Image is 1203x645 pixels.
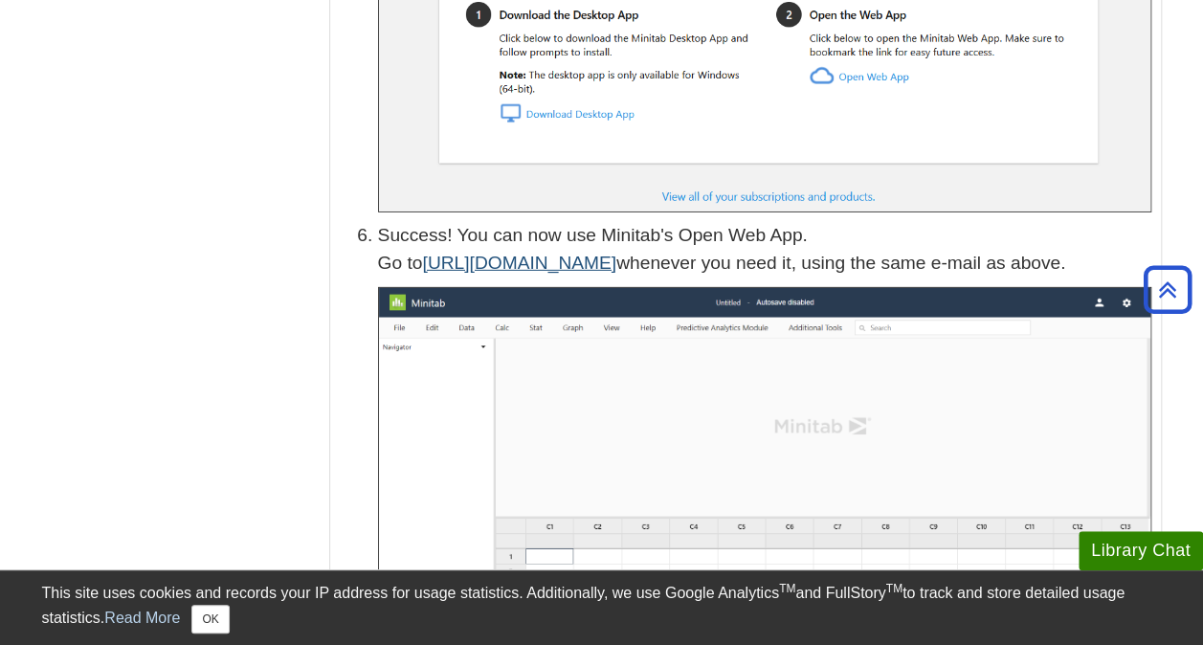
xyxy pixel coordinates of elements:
div: This site uses cookies and records your IP address for usage statistics. Additionally, we use Goo... [42,582,1162,634]
a: Read More [104,610,180,626]
p: Success! You can now use Minitab's Open Web App. Go to whenever you need it, using the same e-mai... [378,222,1151,278]
sup: TM [886,582,902,595]
a: [URL][DOMAIN_NAME] [422,253,616,273]
sup: TM [779,582,795,595]
a: Back to Top [1137,277,1198,302]
button: Close [191,605,229,634]
button: Library Chat [1079,531,1203,570]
